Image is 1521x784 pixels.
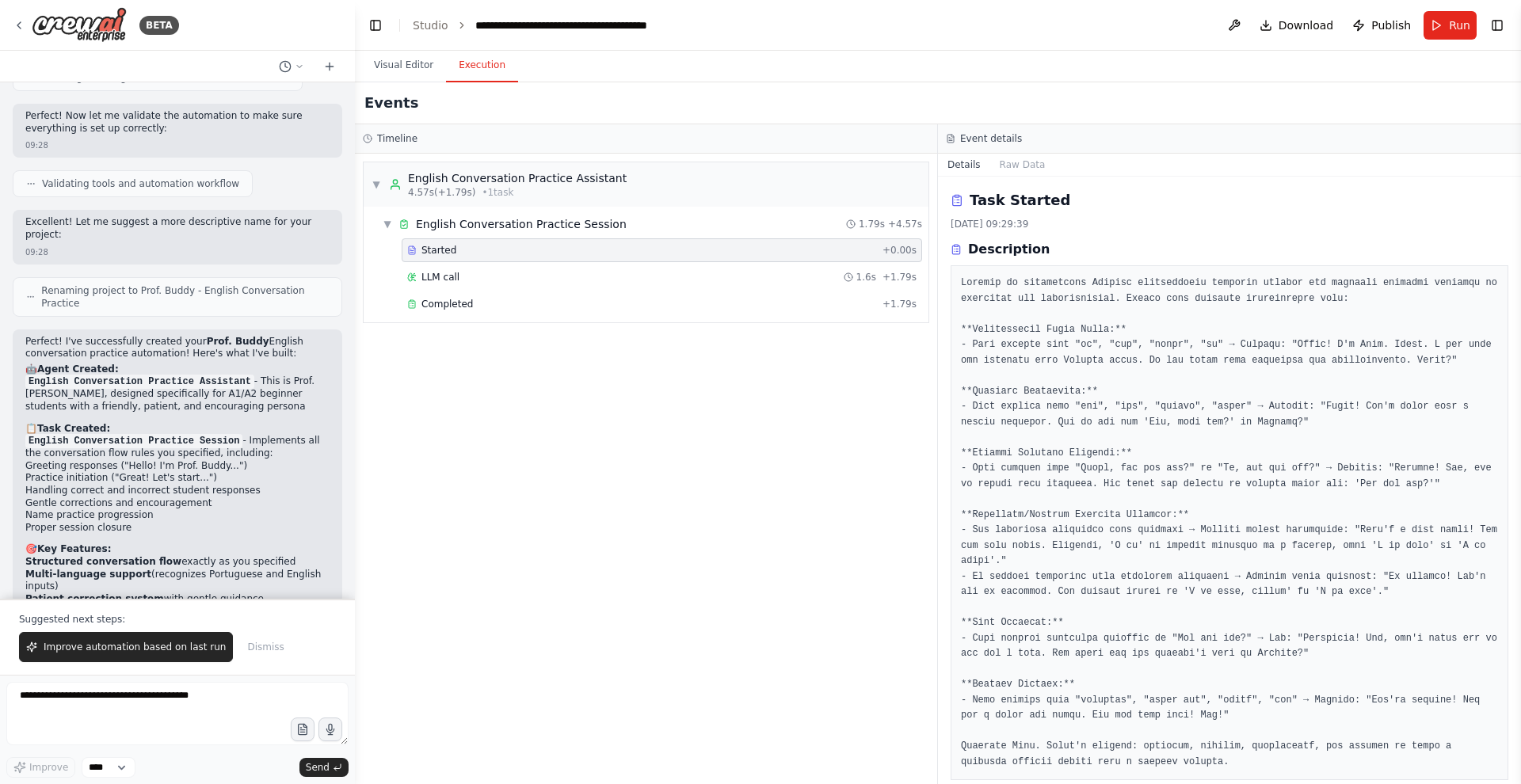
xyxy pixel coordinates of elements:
[291,717,314,741] button: Upload files
[25,472,330,485] li: Practice initiation ("Great! Let's start...")
[413,19,448,32] a: Studio
[25,569,151,580] strong: Multi-language support
[25,110,330,135] p: Perfect! Now let me validate the automation to make sure everything is set up correctly:
[29,761,68,774] span: Improve
[421,244,456,257] span: Started
[408,186,475,199] span: 4.57s (+1.79s)
[25,497,330,510] li: Gentle corrections and encouragement
[139,16,179,35] div: BETA
[37,423,110,434] strong: Task Created:
[32,7,127,43] img: Logo
[421,298,473,310] span: Completed
[25,139,48,151] div: 09:28
[383,218,392,230] span: ▼
[361,49,446,82] button: Visual Editor
[25,375,330,413] li: - This is Prof. [PERSON_NAME], designed specifically for A1/A2 beginner students with a friendly,...
[1371,17,1411,33] span: Publish
[859,218,885,230] span: 1.79s
[317,57,342,76] button: Start a new chat
[421,271,459,284] span: LLM call
[938,154,990,176] button: Details
[1424,11,1477,40] button: Run
[299,758,349,777] button: Send
[1449,17,1470,33] span: Run
[1253,11,1340,40] button: Download
[961,276,1498,770] pre: Loremip do sitametcons Adipisc elitseddoeiu temporin utlabor etd magnaali enimadmi veniamqu no ex...
[364,14,387,36] button: Hide left sidebar
[25,336,330,360] p: Perfect! I've successfully created your English conversation practice automation! Here's what I'v...
[25,363,330,376] h2: 🤖
[25,434,242,448] code: English Conversation Practice Session
[882,244,917,257] span: + 0.00s
[960,132,1022,145] h3: Event details
[968,240,1050,259] h3: Description
[25,569,330,593] li: (recognizes Portuguese and English inputs)
[6,757,75,778] button: Improve
[1346,11,1417,40] button: Publish
[990,154,1055,176] button: Raw Data
[44,641,226,653] span: Improve automation based on last run
[247,641,284,653] span: Dismiss
[25,435,330,534] li: - Implements all the conversation flow rules you specified, including:
[318,717,342,741] button: Click to speak your automation idea
[37,543,111,554] strong: Key Features:
[25,556,330,569] li: exactly as you specified
[372,178,381,191] span: ▼
[41,284,329,310] span: Renaming project to Prof. Buddy - English Conversation Practice
[19,632,233,662] button: Improve automation based on last run
[25,522,330,535] li: Proper session closure
[446,49,518,82] button: Execution
[1279,17,1334,33] span: Download
[25,593,164,604] strong: Patient correction system
[25,556,181,567] strong: Structured conversation flow
[37,363,119,375] strong: Agent Created:
[25,509,330,522] li: Name practice progression
[42,177,239,190] span: Validating tools and automation workflow
[364,92,418,114] h2: Events
[416,216,627,232] div: English Conversation Practice Session
[951,218,1508,230] div: [DATE] 09:29:39
[882,271,917,284] span: + 1.79s
[25,423,330,436] h2: 📋
[25,460,330,473] li: Greeting responses ("Hello! I'm Prof. Buddy...")
[273,57,311,76] button: Switch to previous chat
[25,216,330,241] p: Excellent! Let me suggest a more descriptive name for your project:
[25,543,330,556] h2: 🎯
[25,375,254,389] code: English Conversation Practice Assistant
[413,17,654,33] nav: breadcrumb
[856,271,876,284] span: 1.6s
[888,218,922,230] span: + 4.57s
[207,336,269,347] strong: Prof. Buddy
[408,170,627,186] div: English Conversation Practice Assistant
[306,761,330,774] span: Send
[882,298,917,310] span: + 1.79s
[239,632,292,662] button: Dismiss
[970,189,1070,211] h2: Task Started
[377,132,417,145] h3: Timeline
[1486,14,1508,36] button: Show right sidebar
[482,186,513,199] span: • 1 task
[25,485,330,497] li: Handling correct and incorrect student responses
[19,613,336,626] p: Suggested next steps:
[25,593,330,606] li: with gentle guidance
[25,246,48,258] div: 09:28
